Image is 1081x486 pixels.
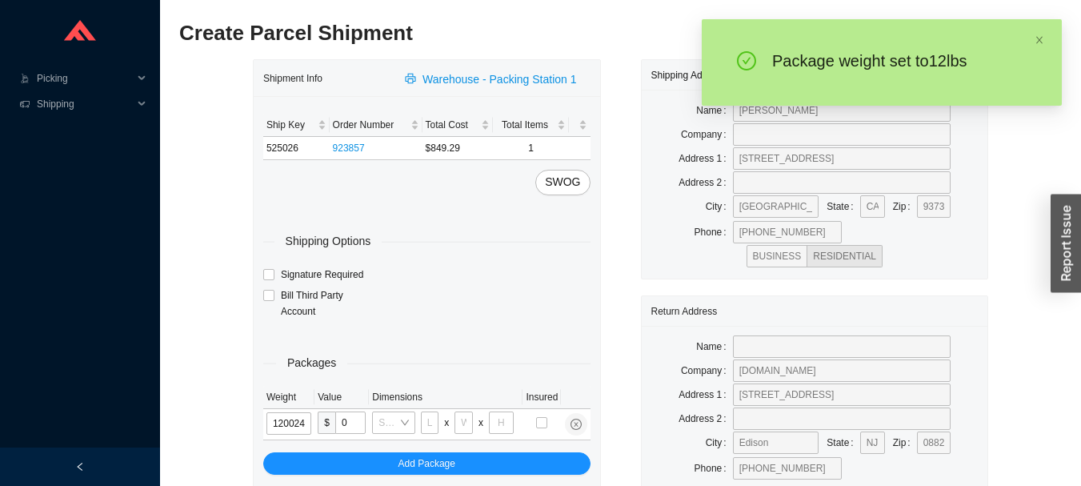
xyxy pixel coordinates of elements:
[827,195,859,218] label: State
[545,173,580,191] span: SWOG
[695,221,733,243] label: Phone
[263,452,591,475] button: Add Package
[274,267,370,283] span: Signature Required
[772,51,1011,70] div: Package weight set to 12 lb s
[263,137,330,160] td: 525026
[679,384,732,406] label: Address 1
[535,170,590,195] button: SWOG
[266,117,314,133] span: Ship Key
[679,147,732,170] label: Address 1
[395,67,590,90] button: printerWarehouse - Packing Station 1
[179,19,841,47] h2: Create Parcel Shipment
[696,335,732,358] label: Name
[37,66,133,91] span: Picking
[263,63,395,93] div: Shipment Info
[893,432,917,454] label: Zip
[496,117,553,133] span: Total Items
[330,114,422,137] th: Order Number sortable
[454,412,473,434] input: W
[679,171,732,194] label: Address 2
[398,456,455,472] span: Add Package
[813,251,876,262] span: RESIDENTIAL
[422,137,494,160] td: $849.29
[679,408,732,430] label: Address 2
[522,386,561,409] th: Insured
[706,195,733,218] label: City
[37,91,133,117] span: Shipping
[444,415,449,431] div: x
[274,232,382,251] span: Shipping Options
[422,114,494,137] th: Total Cost sortable
[493,137,568,160] td: 1
[737,51,756,74] span: check-circle
[314,386,369,409] th: Value
[893,195,917,218] label: Zip
[827,432,859,454] label: State
[369,386,522,409] th: Dimensions
[421,412,439,434] input: L
[565,413,587,436] button: close-circle
[493,114,568,137] th: Total Items sortable
[681,359,733,382] label: Company
[651,70,739,81] span: Shipping Address
[263,386,314,409] th: Weight
[274,287,367,319] span: Bill Third Party Account
[478,415,483,431] div: x
[569,114,591,137] th: undefined sortable
[695,457,733,480] label: Phone
[333,143,365,154] a: 923857
[75,462,85,472] span: left
[706,432,733,454] label: City
[276,354,347,372] span: Packages
[753,251,802,262] span: BUSINESS
[681,123,733,146] label: Company
[651,296,979,326] div: Return Address
[405,73,419,86] span: printer
[422,70,576,89] span: Warehouse - Packing Station 1
[318,412,335,434] span: $
[1035,35,1044,45] span: close
[426,117,478,133] span: Total Cost
[333,117,407,133] span: Order Number
[489,412,514,434] input: H
[263,114,330,137] th: Ship Key sortable
[696,99,732,122] label: Name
